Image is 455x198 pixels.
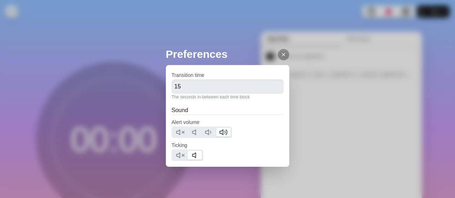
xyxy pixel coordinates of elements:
[166,46,290,62] h2: Preferences
[172,94,284,100] p: The seconds in-between each time block
[172,119,200,125] label: Alert volume
[172,106,284,115] h2: Sound
[172,72,204,78] label: Transition time
[172,142,187,148] label: Ticking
